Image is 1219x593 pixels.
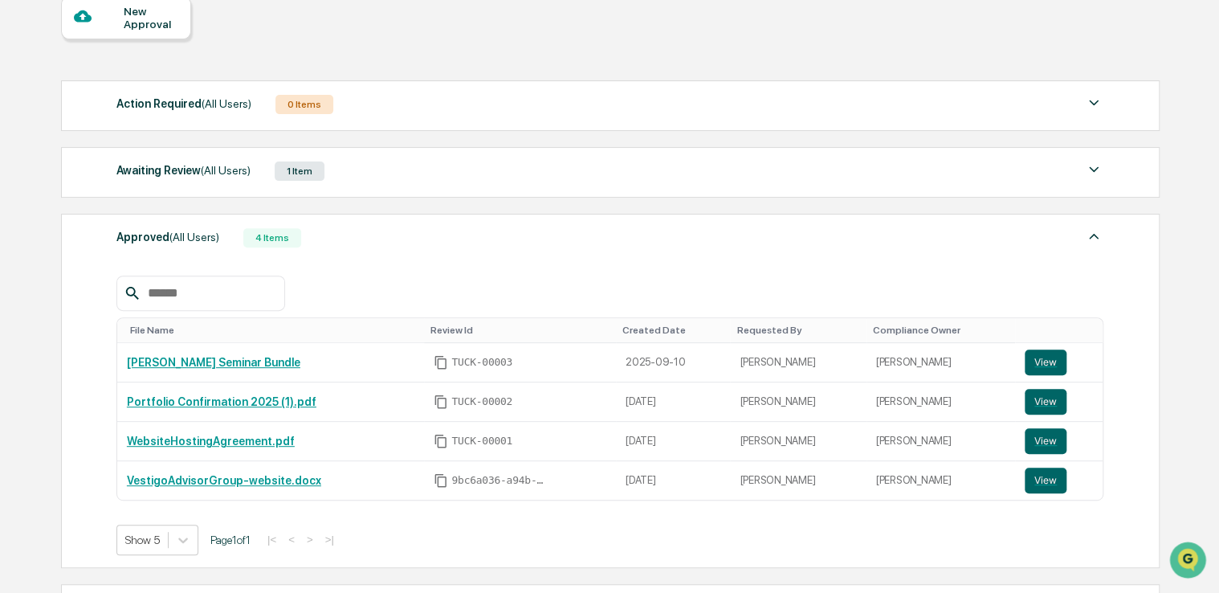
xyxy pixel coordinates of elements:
a: 🗄️Attestations [110,196,206,225]
div: 4 Items [243,228,301,247]
a: WebsiteHostingAgreement.pdf [127,435,295,448]
td: [PERSON_NAME] [730,343,866,382]
div: Toggle SortBy [873,325,1009,336]
div: Awaiting Review [116,160,251,181]
a: 🔎Data Lookup [10,227,108,256]
span: TUCK-00001 [451,435,512,448]
p: How can we help? [16,34,292,59]
td: [DATE] [616,461,730,500]
span: TUCK-00003 [451,356,512,369]
td: 2025-09-10 [616,343,730,382]
span: Pylon [160,272,194,284]
span: Copy Id [434,355,448,370]
button: View [1025,350,1066,375]
span: Copy Id [434,395,448,409]
a: View [1025,428,1093,454]
div: Toggle SortBy [430,325,609,336]
span: (All Users) [201,164,251,177]
a: View [1025,350,1093,375]
button: >| [320,533,339,546]
td: [PERSON_NAME] [866,382,1016,422]
button: View [1025,468,1066,493]
a: Portfolio Confirmation 2025 (1).pdf [127,395,316,408]
img: caret [1084,93,1103,112]
div: 🖐️ [16,204,29,217]
div: Toggle SortBy [622,325,724,336]
div: 🔎 [16,235,29,247]
div: We're available if you need us! [55,139,203,152]
span: TUCK-00002 [451,395,512,408]
div: 🗄️ [116,204,129,217]
span: Copy Id [434,473,448,488]
td: [PERSON_NAME] [866,343,1016,382]
img: caret [1084,227,1103,246]
a: [PERSON_NAME] Seminar Bundle [127,356,300,369]
button: < [283,533,300,546]
div: Action Required [116,93,251,114]
button: |< [263,533,281,546]
a: Powered byPylon [113,272,194,284]
span: (All Users) [202,97,251,110]
iframe: Open customer support [1168,540,1211,583]
div: Toggle SortBy [130,325,418,336]
span: Data Lookup [32,233,101,249]
img: 1746055101610-c473b297-6a78-478c-a979-82029cc54cd1 [16,123,45,152]
td: [PERSON_NAME] [866,422,1016,461]
button: Start new chat [273,128,292,147]
span: Attestations [132,202,199,219]
div: Toggle SortBy [1028,325,1096,336]
td: [PERSON_NAME] [730,382,866,422]
a: View [1025,468,1093,493]
button: > [302,533,318,546]
span: Copy Id [434,434,448,448]
span: 9bc6a036-a94b-47b2-8764-4f1eed59a5bb [451,474,548,487]
a: VestigoAdvisorGroup-website.docx [127,474,321,487]
button: View [1025,428,1066,454]
span: Page 1 of 1 [210,534,251,546]
td: [DATE] [616,382,730,422]
a: View [1025,389,1093,415]
span: Preclearance [32,202,104,219]
div: New Approval [124,5,177,31]
div: 0 Items [275,95,333,114]
img: caret [1084,160,1103,179]
td: [PERSON_NAME] [730,422,866,461]
td: [DATE] [616,422,730,461]
td: [PERSON_NAME] [730,461,866,500]
div: Approved [116,227,219,247]
a: 🖐️Preclearance [10,196,110,225]
td: [PERSON_NAME] [866,461,1016,500]
div: Toggle SortBy [736,325,859,336]
span: (All Users) [169,231,219,243]
div: Start new chat [55,123,263,139]
button: View [1025,389,1066,415]
div: 1 Item [275,162,324,181]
